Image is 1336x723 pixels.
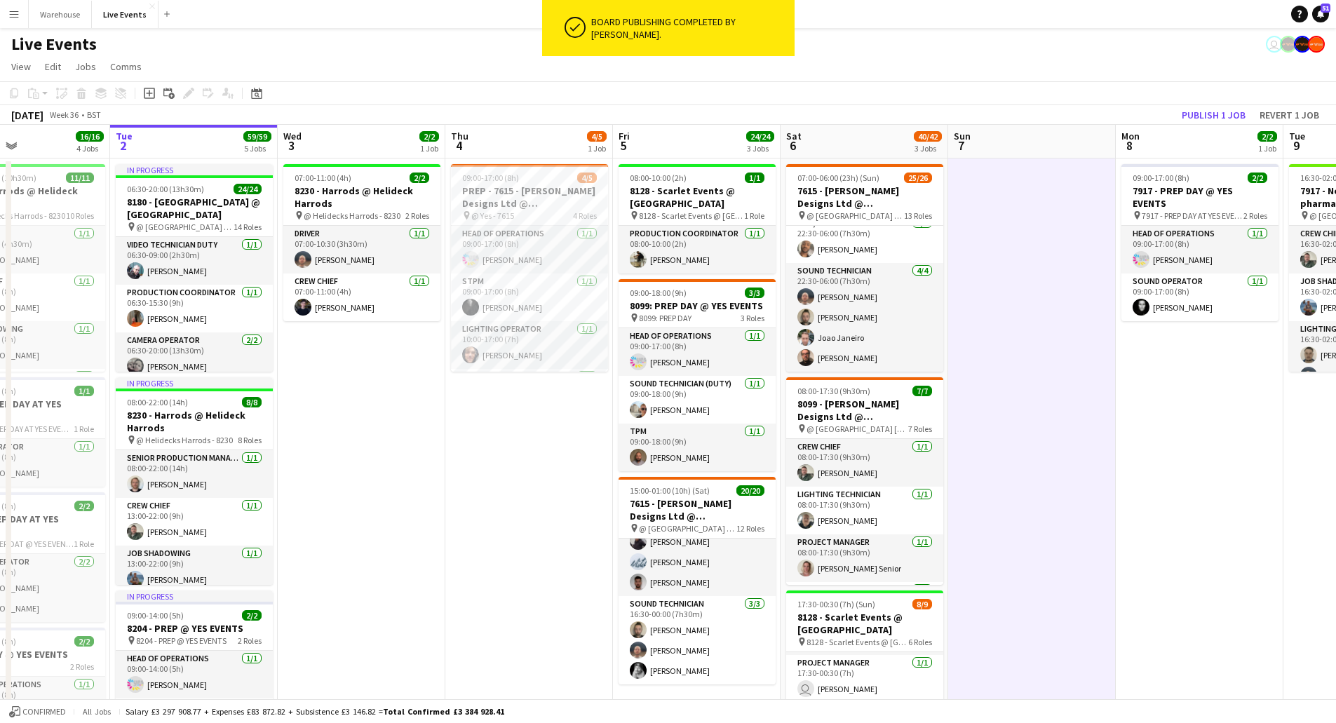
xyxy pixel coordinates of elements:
a: Edit [39,58,67,76]
a: View [6,58,36,76]
span: Confirmed [22,707,66,717]
span: Total Confirmed £3 384 928.41 [383,706,504,717]
a: Comms [104,58,147,76]
div: Salary £3 297 908.77 + Expenses £83 872.82 + Subsistence £3 146.82 = [126,706,504,717]
div: BST [87,109,101,120]
h1: Live Events [11,34,97,55]
span: View [11,60,31,73]
app-user-avatar: Alex Gill [1308,36,1325,53]
span: 51 [1321,4,1330,13]
button: Publish 1 job [1176,106,1251,124]
button: Live Events [92,1,158,28]
div: Board publishing completed by [PERSON_NAME]. [591,15,789,41]
span: Week 36 [46,109,81,120]
span: All jobs [80,706,114,717]
span: Edit [45,60,61,73]
app-user-avatar: Eden Hopkins [1266,36,1283,53]
a: Jobs [69,58,102,76]
button: Confirmed [7,704,68,719]
a: 51 [1312,6,1329,22]
button: Warehouse [29,1,92,28]
app-user-avatar: Production Managers [1294,36,1311,53]
span: Comms [110,60,142,73]
span: Jobs [75,60,96,73]
div: [DATE] [11,108,43,122]
button: Revert 1 job [1254,106,1325,124]
app-user-avatar: Production Managers [1280,36,1297,53]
